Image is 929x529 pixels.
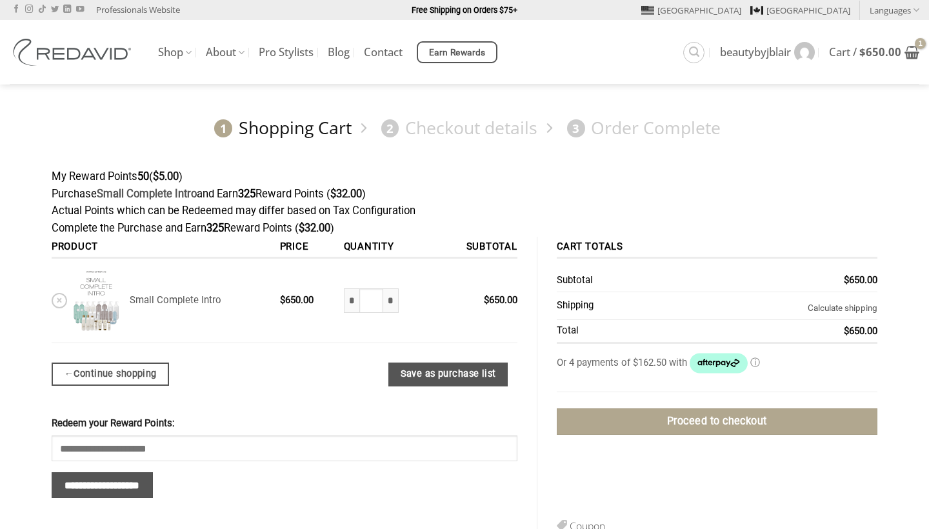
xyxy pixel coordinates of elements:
[750,357,760,368] a: Information - Opens a dialog
[153,170,179,183] span: 5.00
[484,294,489,306] span: $
[52,237,275,259] th: Product
[344,288,359,313] input: Reduce quantity of Small Complete Intro
[52,293,67,308] a: Remove Small Complete Intro from cart
[844,325,849,337] span: $
[557,270,672,292] th: Subtotal
[330,188,336,200] span: $
[570,476,877,502] iframe: PayPal-paylater
[52,416,517,432] label: Redeem your Reward Points:
[557,237,877,259] th: Cart totals
[299,222,330,234] span: 32.00
[844,325,877,337] bdi: 650.00
[381,119,399,137] span: 2
[570,445,877,471] iframe: PayPal-paypal
[25,5,33,14] a: Follow on Instagram
[72,268,120,333] img: Small Complete Intro
[52,220,877,237] div: Complete the Purchase and Earn Reward Points ( )
[750,1,850,20] a: [GEOGRAPHIC_DATA]
[299,222,305,234] span: $
[259,41,314,64] a: Pro Stylists
[208,117,352,139] a: 1Shopping Cart
[206,40,245,65] a: About
[51,5,59,14] a: Follow on Twitter
[275,237,339,259] th: Price
[375,117,537,139] a: 2Checkout details
[683,42,704,63] a: Search
[829,47,901,57] span: Cart /
[412,5,517,15] strong: Free Shipping on Orders $75+
[720,47,791,57] span: beautybyjblair
[10,39,139,66] img: REDAVID Salon Products | United States
[206,222,224,234] strong: 325
[859,45,901,59] bdi: 650.00
[214,119,232,137] span: 1
[870,1,919,19] a: Languages
[557,357,689,368] span: Or 4 payments of $162.50 with
[383,288,399,313] input: Increase quantity of Small Complete Intro
[557,408,877,435] a: Proceed to checkout
[137,170,149,183] strong: 50
[359,288,383,313] input: Product quantity
[859,45,866,59] span: $
[153,170,159,183] span: $
[158,40,192,65] a: Shop
[844,274,849,286] span: $
[330,188,362,200] span: 32.00
[52,168,877,186] div: My Reward Points ( )
[238,188,255,200] strong: 325
[52,186,877,203] div: Purchase and Earn Reward Points ( )
[641,1,741,20] a: [GEOGRAPHIC_DATA]
[484,294,517,306] bdi: 650.00
[64,366,74,381] span: ←
[12,5,20,14] a: Follow on Facebook
[328,41,350,64] a: Blog
[52,363,169,386] a: Continue shopping
[63,5,71,14] a: Follow on LinkedIn
[280,294,285,306] span: $
[435,237,517,259] th: Subtotal
[280,294,314,306] bdi: 650.00
[429,46,486,60] span: Earn Rewards
[417,41,497,63] a: Earn Rewards
[52,203,877,220] div: Actual Points which can be Redeemed may differ based on Tax Configuration
[829,38,919,66] a: View cart
[557,320,672,344] th: Total
[388,363,508,386] button: Save as purchase list
[720,35,815,69] a: beautybyjblair
[364,41,403,64] a: Contact
[97,188,197,200] a: Small Complete Intro
[52,107,877,149] nav: Checkout steps
[339,237,435,259] th: Quantity
[557,292,672,320] th: Shipping
[76,5,84,14] a: Follow on YouTube
[130,294,221,306] a: Small Complete Intro
[808,303,877,313] a: Calculate shipping
[844,274,877,286] bdi: 650.00
[38,5,46,14] a: Follow on TikTok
